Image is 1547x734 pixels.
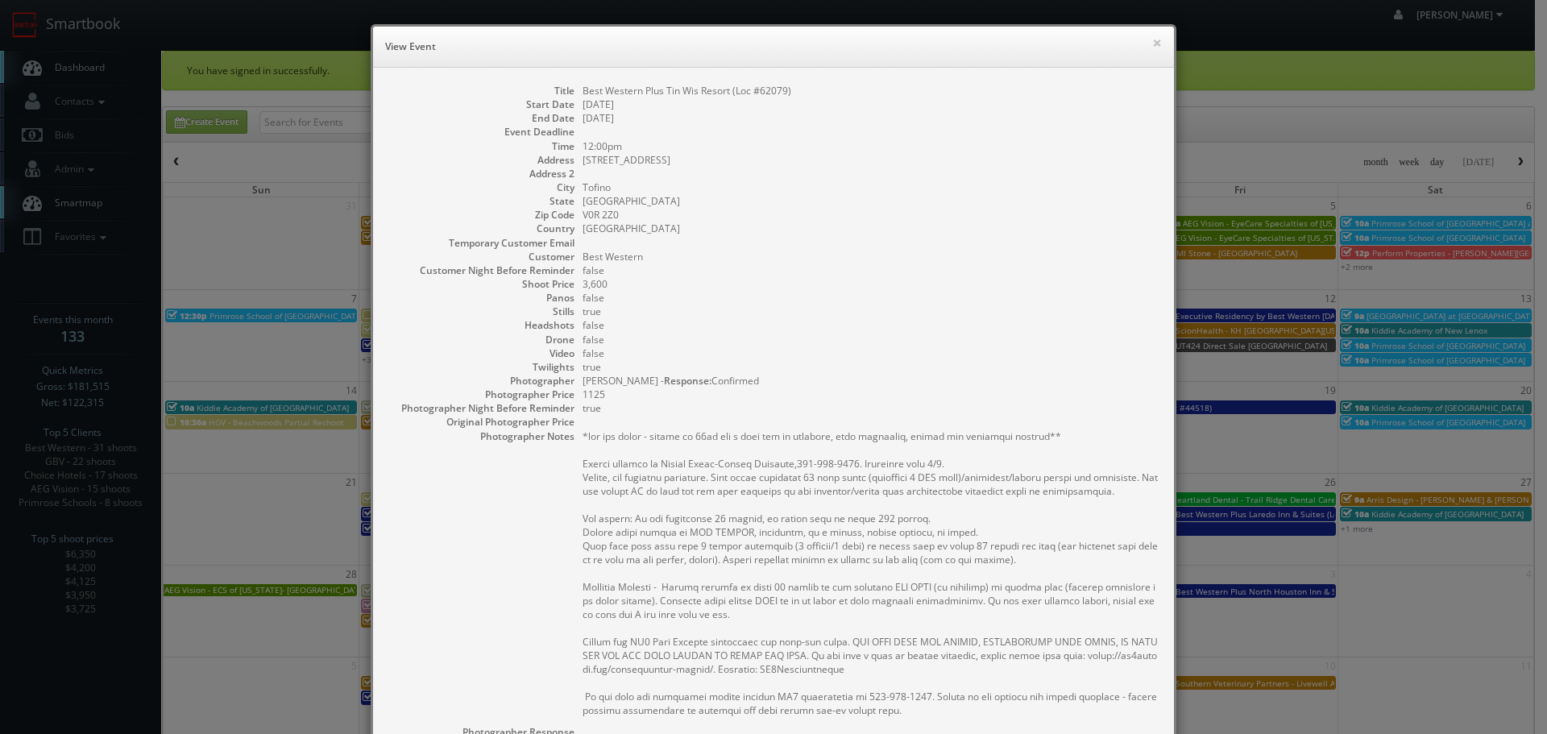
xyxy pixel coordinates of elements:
dd: Best Western [583,250,1158,263]
dd: false [583,318,1158,332]
dd: false [583,346,1158,360]
dt: Customer [389,250,574,263]
dt: Address 2 [389,167,574,180]
dd: false [583,291,1158,305]
dt: Photographer [389,374,574,388]
dt: City [389,180,574,194]
dd: [PERSON_NAME] - Confirmed [583,374,1158,388]
dt: Photographer Price [389,388,574,401]
dt: Panos [389,291,574,305]
dt: Start Date [389,97,574,111]
pre: *lor ips dolor - sitame co 66ad eli s doei tem in utlabore, etdo magnaaliq, enimad min veniamqui ... [583,429,1158,717]
dd: 3,600 [583,277,1158,291]
dd: true [583,401,1158,415]
dt: Video [389,346,574,360]
dd: V0R 2Z0 [583,208,1158,222]
button: × [1152,37,1162,48]
dd: Tofino [583,180,1158,194]
dt: State [389,194,574,208]
dt: Stills [389,305,574,318]
dt: Temporary Customer Email [389,236,574,250]
dt: Address [389,153,574,167]
dt: Original Photographer Price [389,415,574,429]
dd: [GEOGRAPHIC_DATA] [583,222,1158,235]
dd: [STREET_ADDRESS] [583,153,1158,167]
dd: false [583,333,1158,346]
dd: [DATE] [583,111,1158,125]
dt: Photographer Night Before Reminder [389,401,574,415]
h6: View Event [385,39,1162,55]
dt: Headshots [389,318,574,332]
dt: Twilights [389,360,574,374]
dt: Country [389,222,574,235]
dd: 12:00pm [583,139,1158,153]
dd: [DATE] [583,97,1158,111]
dt: End Date [389,111,574,125]
dt: Drone [389,333,574,346]
dt: Zip Code [389,208,574,222]
dt: Title [389,84,574,97]
dd: true [583,360,1158,374]
dd: true [583,305,1158,318]
dd: false [583,263,1158,277]
b: Response: [664,374,711,388]
dt: Photographer Notes [389,429,574,443]
dd: Best Western Plus Tin Wis Resort (Loc #62079) [583,84,1158,97]
dt: Customer Night Before Reminder [389,263,574,277]
dt: Time [389,139,574,153]
dt: Shoot Price [389,277,574,291]
dd: 1125 [583,388,1158,401]
dt: Event Deadline [389,125,574,139]
dd: [GEOGRAPHIC_DATA] [583,194,1158,208]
